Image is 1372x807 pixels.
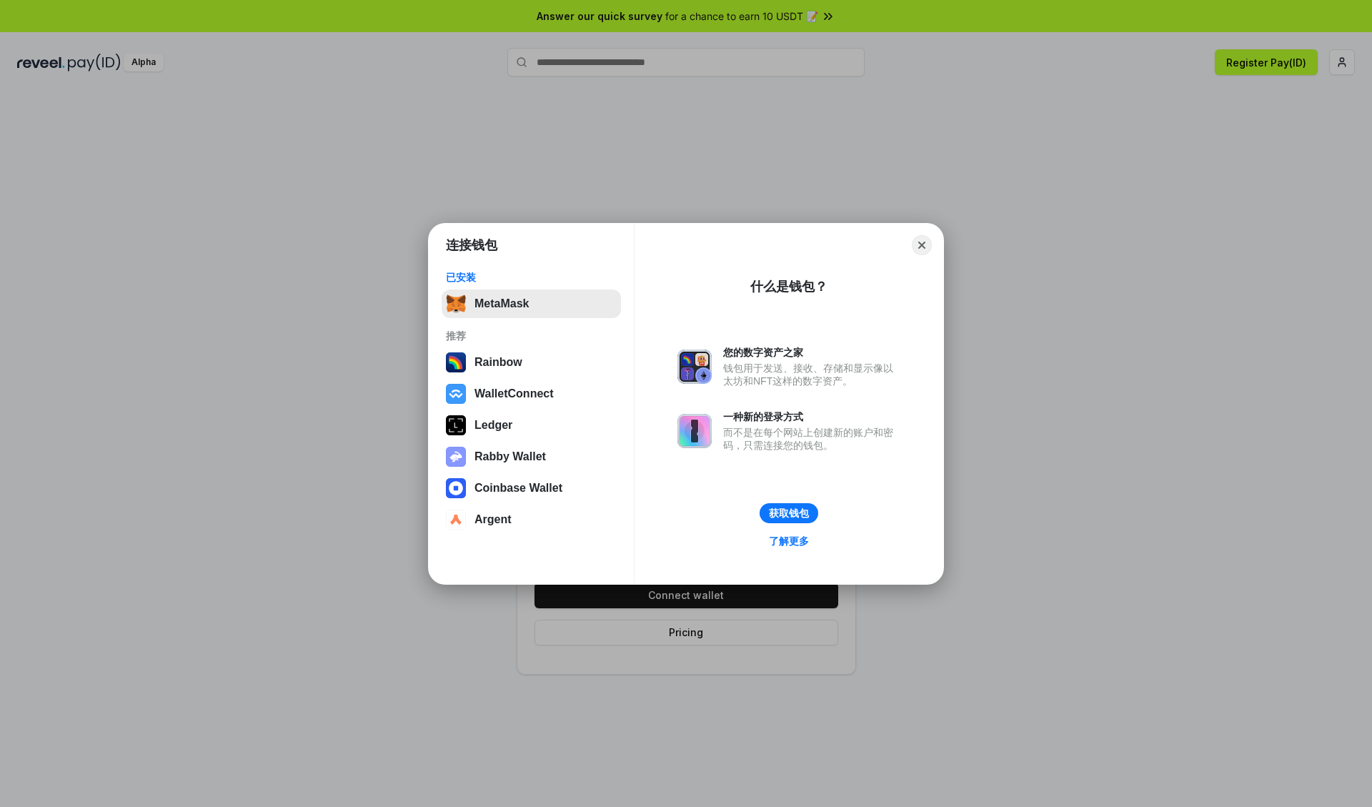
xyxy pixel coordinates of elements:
[474,297,529,310] div: MetaMask
[769,507,809,520] div: 获取钱包
[760,503,818,523] button: 获取钱包
[912,235,932,255] button: Close
[442,348,621,377] button: Rainbow
[442,380,621,408] button: WalletConnect
[474,482,562,495] div: Coinbase Wallet
[446,237,497,254] h1: 连接钱包
[723,426,900,452] div: 而不是在每个网站上创建新的账户和密码，只需连接您的钱包。
[442,505,621,534] button: Argent
[474,387,554,400] div: WalletConnect
[442,411,621,440] button: Ledger
[442,289,621,318] button: MetaMask
[474,513,512,526] div: Argent
[677,414,712,448] img: svg+xml,%3Csvg%20xmlns%3D%22http%3A%2F%2Fwww.w3.org%2F2000%2Fsvg%22%20fill%3D%22none%22%20viewBox...
[760,532,817,550] a: 了解更多
[723,362,900,387] div: 钱包用于发送、接收、存储和显示像以太坊和NFT这样的数字资产。
[769,535,809,548] div: 了解更多
[442,442,621,471] button: Rabby Wallet
[474,356,522,369] div: Rainbow
[446,415,466,435] img: svg+xml,%3Csvg%20xmlns%3D%22http%3A%2F%2Fwww.w3.org%2F2000%2Fsvg%22%20width%3D%2228%22%20height%3...
[474,419,512,432] div: Ledger
[750,278,827,295] div: 什么是钱包？
[474,450,546,463] div: Rabby Wallet
[446,478,466,498] img: svg+xml,%3Csvg%20width%3D%2228%22%20height%3D%2228%22%20viewBox%3D%220%200%2028%2028%22%20fill%3D...
[446,294,466,314] img: svg+xml,%3Csvg%20fill%3D%22none%22%20height%3D%2233%22%20viewBox%3D%220%200%2035%2033%22%20width%...
[446,447,466,467] img: svg+xml,%3Csvg%20xmlns%3D%22http%3A%2F%2Fwww.w3.org%2F2000%2Fsvg%22%20fill%3D%22none%22%20viewBox...
[446,330,617,342] div: 推荐
[442,474,621,502] button: Coinbase Wallet
[446,510,466,530] img: svg+xml,%3Csvg%20width%3D%2228%22%20height%3D%2228%22%20viewBox%3D%220%200%2028%2028%22%20fill%3D...
[677,350,712,384] img: svg+xml,%3Csvg%20xmlns%3D%22http%3A%2F%2Fwww.w3.org%2F2000%2Fsvg%22%20fill%3D%22none%22%20viewBox...
[446,271,617,284] div: 已安装
[446,384,466,404] img: svg+xml,%3Csvg%20width%3D%2228%22%20height%3D%2228%22%20viewBox%3D%220%200%2028%2028%22%20fill%3D...
[723,410,900,423] div: 一种新的登录方式
[446,352,466,372] img: svg+xml,%3Csvg%20width%3D%22120%22%20height%3D%22120%22%20viewBox%3D%220%200%20120%20120%22%20fil...
[723,346,900,359] div: 您的数字资产之家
